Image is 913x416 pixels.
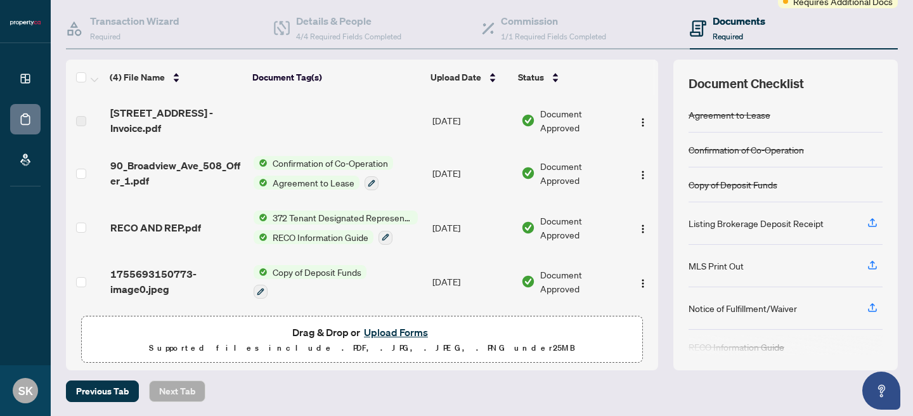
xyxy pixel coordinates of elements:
[689,178,777,192] div: Copy of Deposit Funds
[689,259,744,273] div: MLS Print Out
[268,176,359,190] span: Agreement to Lease
[638,278,648,289] img: Logo
[90,13,179,29] h4: Transaction Wizard
[427,255,516,309] td: [DATE]
[638,170,648,180] img: Logo
[427,95,516,146] td: [DATE]
[110,266,243,297] span: 1755693150773-image0.jpeg
[254,211,268,224] img: Status Icon
[254,156,393,190] button: Status IconConfirmation of Co-OperationStatus IconAgreement to Lease
[18,382,33,400] span: SK
[296,32,401,41] span: 4/4 Required Fields Completed
[633,110,653,131] button: Logo
[254,230,268,244] img: Status Icon
[689,108,770,122] div: Agreement to Lease
[540,159,622,187] span: Document Approved
[862,372,900,410] button: Open asap
[76,381,129,401] span: Previous Tab
[268,230,373,244] span: RECO Information Guide
[633,218,653,238] button: Logo
[638,117,648,127] img: Logo
[521,275,535,289] img: Document Status
[254,265,366,299] button: Status IconCopy of Deposit Funds
[638,224,648,234] img: Logo
[110,220,201,235] span: RECO AND REP.pdf
[713,13,765,29] h4: Documents
[431,70,481,84] span: Upload Date
[268,156,393,170] span: Confirmation of Co-Operation
[89,341,635,356] p: Supported files include .PDF, .JPG, .JPEG, .PNG under 25 MB
[521,221,535,235] img: Document Status
[296,13,401,29] h4: Details & People
[427,146,516,200] td: [DATE]
[254,211,418,245] button: Status Icon372 Tenant Designated Representation Agreement with Company Schedule AStatus IconRECO ...
[633,271,653,292] button: Logo
[501,13,606,29] h4: Commission
[292,324,432,341] span: Drag & Drop or
[540,214,622,242] span: Document Approved
[540,107,622,134] span: Document Approved
[501,32,606,41] span: 1/1 Required Fields Completed
[713,32,743,41] span: Required
[425,60,514,95] th: Upload Date
[254,176,268,190] img: Status Icon
[521,114,535,127] img: Document Status
[689,216,824,230] div: Listing Brokerage Deposit Receipt
[110,70,165,84] span: (4) File Name
[268,265,366,279] span: Copy of Deposit Funds
[689,301,797,315] div: Notice of Fulfillment/Waiver
[360,324,432,341] button: Upload Forms
[268,211,418,224] span: 372 Tenant Designated Representation Agreement with Company Schedule A
[247,60,425,95] th: Document Tag(s)
[689,143,804,157] div: Confirmation of Co-Operation
[149,380,205,402] button: Next Tab
[90,32,120,41] span: Required
[521,166,535,180] img: Document Status
[110,158,243,188] span: 90_Broadview_Ave_508_Offer_1.pdf
[254,265,268,279] img: Status Icon
[110,105,243,136] span: [STREET_ADDRESS] - Invoice.pdf
[105,60,247,95] th: (4) File Name
[66,380,139,402] button: Previous Tab
[10,19,41,27] img: logo
[689,75,804,93] span: Document Checklist
[633,163,653,183] button: Logo
[518,70,544,84] span: Status
[427,200,516,255] td: [DATE]
[82,316,642,363] span: Drag & Drop orUpload FormsSupported files include .PDF, .JPG, .JPEG, .PNG under25MB
[513,60,623,95] th: Status
[540,268,622,296] span: Document Approved
[254,156,268,170] img: Status Icon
